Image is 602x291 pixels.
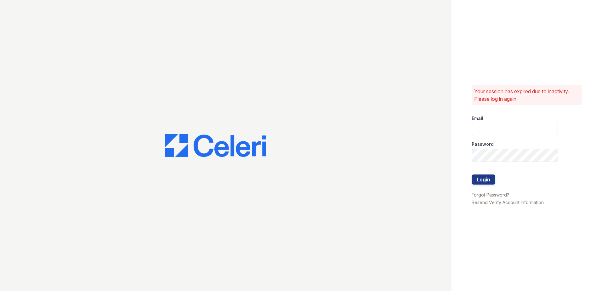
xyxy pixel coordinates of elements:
[472,141,494,147] label: Password
[472,115,483,122] label: Email
[472,200,544,205] a: Resend Verify Account Information
[474,88,579,103] p: Your session has expired due to inactivity. Please log in again.
[472,174,495,185] button: Login
[472,192,509,197] a: Forgot Password?
[165,134,266,157] img: CE_Logo_Blue-a8612792a0a2168367f1c8372b55b34899dd931a85d93a1a3d3e32e68fde9ad4.png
